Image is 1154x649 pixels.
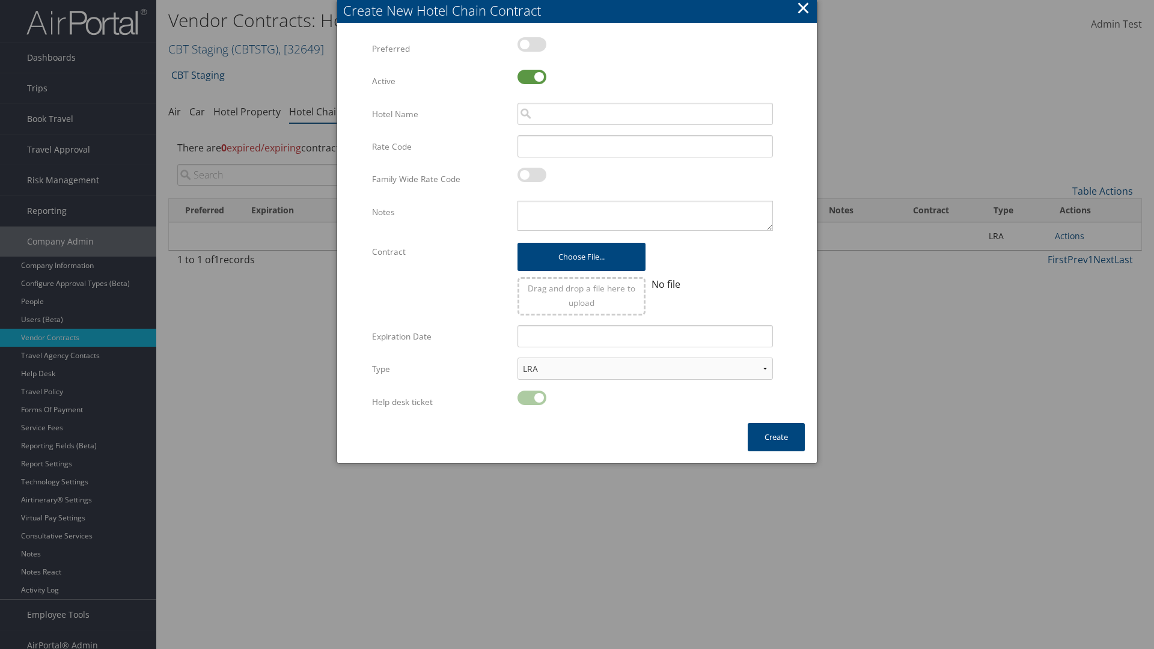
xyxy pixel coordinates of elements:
label: Hotel Name [372,103,508,126]
span: Drag and drop a file here to upload [528,282,635,308]
label: Type [372,358,508,380]
span: No file [652,278,680,291]
div: Create New Hotel Chain Contract [343,1,817,20]
label: Preferred [372,37,508,60]
label: Notes [372,201,508,224]
label: Contract [372,240,508,263]
label: Active [372,70,508,93]
label: Rate Code [372,135,508,158]
label: Family Wide Rate Code [372,168,508,190]
label: Expiration Date [372,325,508,348]
label: Help desk ticket [372,391,508,413]
button: Create [748,423,805,451]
